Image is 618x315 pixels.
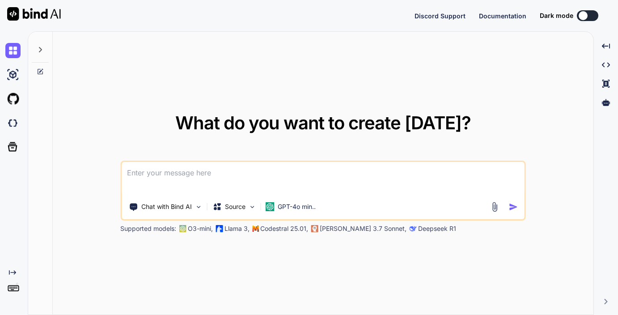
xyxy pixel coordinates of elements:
p: Chat with Bind AI [141,202,192,211]
span: What do you want to create [DATE]? [175,112,471,134]
img: Mistral-AI [252,226,258,232]
p: O3-mini, [188,224,213,233]
img: Bind AI [7,7,61,21]
img: attachment [490,202,500,212]
img: chat [5,43,21,58]
span: Documentation [479,12,526,20]
span: Discord Support [415,12,466,20]
img: claude [409,225,416,232]
img: Llama2 [216,225,223,232]
p: [PERSON_NAME] 3.7 Sonnet, [320,224,406,233]
p: GPT-4o min.. [278,202,316,211]
p: Supported models: [120,224,176,233]
img: icon [509,202,518,212]
img: claude [311,225,318,232]
img: GPT-4 [179,225,186,232]
p: Llama 3, [224,224,250,233]
p: Codestral 25.01, [260,224,308,233]
button: Discord Support [415,11,466,21]
p: Deepseek R1 [418,224,456,233]
img: githubLight [5,91,21,106]
span: Dark mode [540,11,573,20]
img: ai-studio [5,67,21,82]
img: Pick Models [248,203,256,211]
p: Source [225,202,246,211]
img: GPT-4o mini [265,202,274,211]
img: Pick Tools [195,203,202,211]
button: Documentation [479,11,526,21]
img: darkCloudIdeIcon [5,115,21,131]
